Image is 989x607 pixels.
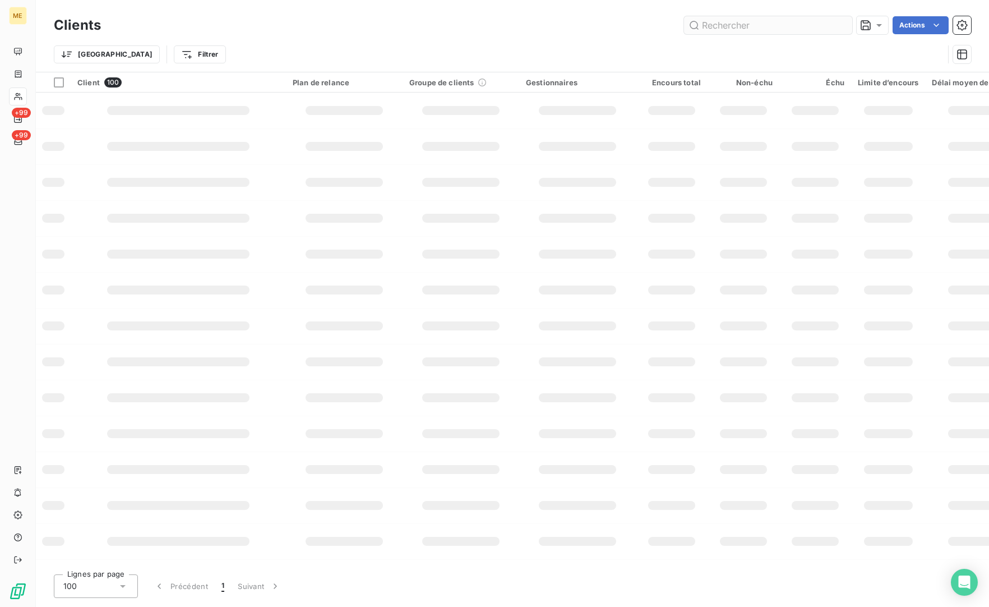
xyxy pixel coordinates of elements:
div: Échu [786,78,844,87]
span: 100 [104,77,122,88]
div: Plan de relance [293,78,396,87]
button: Actions [893,16,949,34]
a: +99 [9,132,26,150]
input: Rechercher [684,16,852,34]
span: 100 [63,581,77,592]
div: ME [9,7,27,25]
img: Logo LeanPay [9,582,27,600]
span: Client [77,78,100,87]
h3: Clients [54,15,101,35]
div: Non-échu [714,78,773,87]
span: Groupe de clients [409,78,474,87]
div: Gestionnaires [526,78,629,87]
div: Open Intercom Messenger [951,569,978,596]
span: 1 [221,581,224,592]
div: Encours total [643,78,701,87]
button: 1 [215,574,231,598]
span: +99 [12,108,31,118]
button: [GEOGRAPHIC_DATA] [54,45,160,63]
button: Précédent [147,574,215,598]
a: +99 [9,110,26,128]
button: Suivant [231,574,288,598]
div: Limite d’encours [858,78,918,87]
span: +99 [12,130,31,140]
button: Filtrer [174,45,225,63]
